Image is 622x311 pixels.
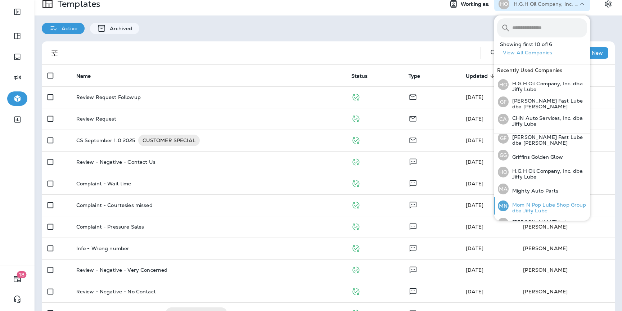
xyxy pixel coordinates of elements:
[466,116,483,122] span: Jennifer Welch
[409,73,430,79] span: Type
[498,184,509,194] div: MA
[7,5,27,19] button: Expand Sidebar
[466,224,483,230] span: Jennifer Welch
[76,289,156,294] p: Review - Negative - No Contact
[76,267,168,273] p: Review - Negative - Very Concerned
[509,115,587,127] p: CHN Auto Services, Inc. dba Jiffy Lube
[466,245,483,252] span: Jennifer Welch
[494,197,590,215] button: MNMom N Pop Lube Shop Group dba Jiffy Lube
[138,135,200,146] div: CUSTOMER SPECIAL
[466,288,483,295] span: Jennifer Welch
[509,219,587,231] p: [PERSON_NAME] Lube Centers, Inc
[409,73,420,79] span: Type
[500,41,590,47] p: Showing first 10 of 16
[466,180,483,187] span: Jennifer Welch
[498,96,509,107] div: GF
[517,238,615,259] td: [PERSON_NAME]
[76,135,135,146] p: CS September 1.0 2025
[487,46,501,60] button: Search Templates
[351,73,368,79] span: Status
[509,168,587,180] p: H.G.H Oil Company, Inc. dba Jiffy Lube
[409,158,418,164] span: Text
[409,223,418,229] span: Text
[466,267,483,273] span: Jennifer Welch
[517,259,615,281] td: [PERSON_NAME]
[76,181,131,186] p: Complaint - Wait time
[351,158,360,164] span: Published
[517,216,615,238] td: [PERSON_NAME]
[409,266,418,272] span: Text
[409,115,417,121] span: Email
[509,202,587,213] p: Mom N Pop Lube Shop Group dba Jiffy Lube
[466,202,483,208] span: Jennifer Welch
[7,272,27,286] button: 18
[517,281,615,302] td: [PERSON_NAME]
[138,137,200,144] span: CUSTOMER SPECIAL
[351,201,360,208] span: Published
[509,154,563,160] p: Griffins Golden Glow
[17,271,27,278] span: 18
[466,137,483,144] span: Logan Chugg
[409,93,417,100] span: Email
[498,218,509,229] div: NL
[351,266,360,272] span: Published
[509,81,587,92] p: H.G.H Oil Company, Inc. dba Jiffy Lube
[494,76,590,93] button: HOH.G.H Oil Company, Inc. dba Jiffy Lube
[592,50,603,56] p: New
[494,215,590,232] button: NL[PERSON_NAME] Lube Centers, Inc
[500,47,590,58] button: View All Companies
[494,181,590,197] button: MAMighty Auto Parts
[76,224,144,230] p: Complaint - Pressure Sales
[351,244,360,251] span: Published
[466,159,483,165] span: Jennifer Welch
[498,200,509,211] div: MN
[466,94,483,100] span: Jennifer Welch
[466,73,497,79] span: Updated
[409,201,418,208] span: Text
[494,147,590,163] button: GGGriffins Golden Glow
[409,288,418,294] span: Text
[494,130,590,147] button: GF[PERSON_NAME] Fast Lube dba [PERSON_NAME]
[494,64,590,76] div: Recently Used Companies
[76,73,91,79] span: Name
[351,93,360,100] span: Published
[494,93,590,111] button: GF[PERSON_NAME] Fast Lube dba [PERSON_NAME]
[48,46,62,60] button: Filters
[461,1,491,7] span: Working as:
[58,26,77,31] p: Active
[509,98,587,109] p: [PERSON_NAME] Fast Lube dba [PERSON_NAME]
[106,26,132,31] p: Archived
[466,73,488,79] span: Updated
[76,116,117,122] p: Review Request
[498,79,509,90] div: HO
[498,114,509,125] div: CA
[351,136,360,143] span: Published
[351,288,360,294] span: Published
[494,163,590,181] button: HOH.G.H Oil Company, Inc. dba Jiffy Lube
[509,134,587,146] p: [PERSON_NAME] Fast Lube dba [PERSON_NAME]
[76,245,130,251] p: Info - Wrong number
[351,223,360,229] span: Published
[76,94,141,100] p: Review Request Followup
[351,73,377,79] span: Status
[351,115,360,121] span: Published
[498,133,509,144] div: GF
[351,180,360,186] span: Published
[409,244,418,251] span: Text
[409,180,418,186] span: Text
[509,188,558,194] p: Mighty Auto Parts
[498,150,509,161] div: GG
[498,167,509,177] div: HO
[76,73,100,79] span: Name
[76,202,153,208] p: Complaint - Courtesies missed
[76,159,155,165] p: Review - Negative - Contact Us
[409,136,417,143] span: Email
[514,1,578,7] p: H.G.H Oil Company, Inc. dba Jiffy Lube
[494,111,590,128] button: CACHN Auto Services, Inc. dba Jiffy Lube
